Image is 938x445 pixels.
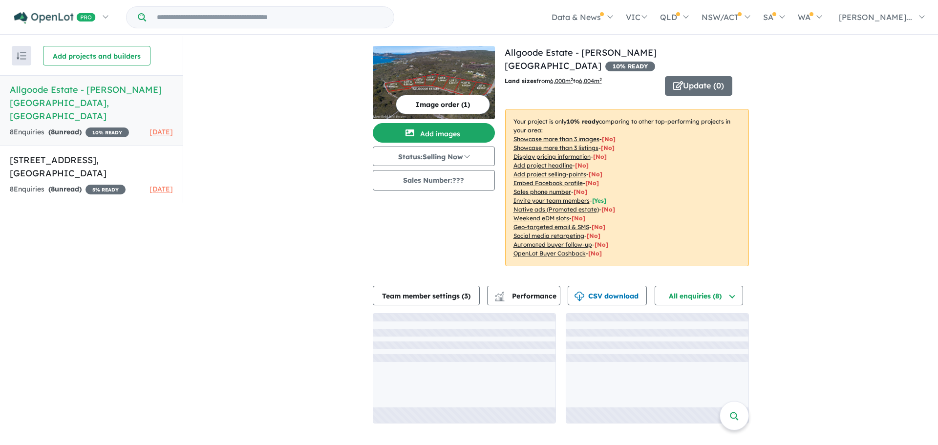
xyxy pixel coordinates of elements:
span: to [573,77,602,85]
span: 10 % READY [85,127,129,137]
span: [No] [601,206,615,213]
span: [ No ] [574,188,587,195]
button: Add projects and builders [43,46,150,65]
button: Sales Number:??? [373,170,495,191]
span: [ Yes ] [592,197,606,204]
u: Automated buyer follow-up [513,241,592,248]
u: Social media retargeting [513,232,584,239]
b: Land sizes [505,77,536,85]
u: Display pricing information [513,153,591,160]
u: Add project headline [513,162,573,169]
button: Team member settings (3) [373,286,480,305]
span: 5 % READY [85,185,126,194]
span: [No] [588,250,602,257]
u: 6,000 m [550,77,573,85]
h5: Allgoode Estate - [PERSON_NAME][GEOGRAPHIC_DATA] , [GEOGRAPHIC_DATA] [10,83,173,123]
span: [ No ] [602,135,616,143]
button: All enquiries (8) [655,286,743,305]
button: Update (0) [665,76,732,96]
span: 3 [464,292,468,300]
b: 10 % ready [567,118,599,125]
img: Openlot PRO Logo White [14,12,96,24]
span: Performance [496,292,556,300]
span: [No] [592,223,605,231]
span: [DATE] [149,127,173,136]
input: Try estate name, suburb, builder or developer [148,7,392,28]
img: download icon [575,292,584,301]
u: Add project selling-points [513,170,586,178]
strong: ( unread) [48,127,82,136]
img: bar-chart.svg [495,295,505,301]
span: [ No ] [593,153,607,160]
u: OpenLot Buyer Cashback [513,250,586,257]
u: Weekend eDM slots [513,214,569,222]
span: 8 [51,127,55,136]
sup: 2 [571,77,573,82]
u: Geo-targeted email & SMS [513,223,589,231]
span: [ No ] [589,170,602,178]
span: [ No ] [585,179,599,187]
span: 10 % READY [605,62,655,71]
u: Showcase more than 3 images [513,135,599,143]
u: Native ads (Promoted estate) [513,206,599,213]
span: 8 [51,185,55,193]
div: 8 Enquir ies [10,184,126,195]
button: CSV download [568,286,647,305]
button: Performance [487,286,560,305]
button: Status:Selling Now [373,147,495,166]
div: 8 Enquir ies [10,127,129,138]
a: Allgoode Estate - [PERSON_NAME][GEOGRAPHIC_DATA] [505,47,657,71]
img: line-chart.svg [495,292,504,297]
img: sort.svg [17,52,26,60]
u: Showcase more than 3 listings [513,144,598,151]
span: [No] [595,241,608,248]
span: [PERSON_NAME]... [839,12,912,22]
span: [ No ] [575,162,589,169]
u: Sales phone number [513,188,571,195]
span: [No] [587,232,600,239]
img: Allgoode Estate - Goode Beach [373,46,495,119]
u: Invite your team members [513,197,590,204]
strong: ( unread) [48,185,82,193]
button: Image order (1) [396,95,490,114]
span: [No] [572,214,585,222]
p: from [505,76,658,86]
h5: [STREET_ADDRESS] , [GEOGRAPHIC_DATA] [10,153,173,180]
p: Your project is only comparing to other top-performing projects in your area: - - - - - - - - - -... [505,109,749,266]
sup: 2 [599,77,602,82]
span: [DATE] [149,185,173,193]
u: 6,004 m [579,77,602,85]
span: [ No ] [601,144,615,151]
button: Add images [373,123,495,143]
u: Embed Facebook profile [513,179,583,187]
